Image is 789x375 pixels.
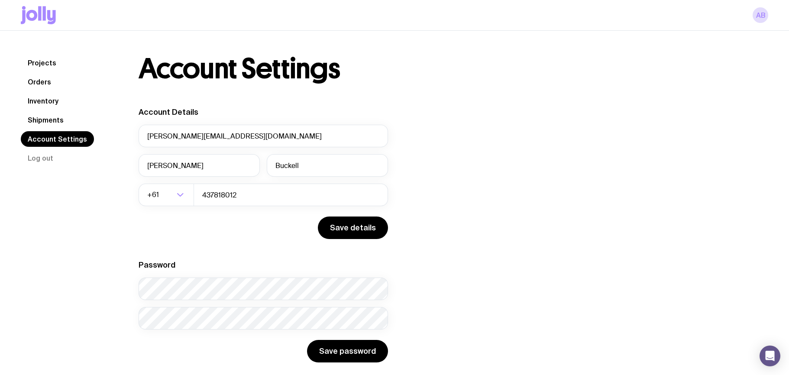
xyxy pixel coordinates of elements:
[267,154,388,177] input: Last Name
[194,184,388,206] input: 0400123456
[21,131,94,147] a: Account Settings
[139,154,260,177] input: First Name
[139,125,388,147] input: your@email.com
[21,74,58,90] a: Orders
[318,217,388,239] button: Save details
[21,55,63,71] a: Projects
[139,55,340,83] h1: Account Settings
[760,346,780,366] div: Open Intercom Messenger
[161,184,174,206] input: Search for option
[753,7,768,23] a: AB
[21,150,60,166] button: Log out
[139,260,175,269] label: Password
[139,184,194,206] div: Search for option
[147,184,161,206] span: +61
[21,93,65,109] a: Inventory
[21,112,71,128] a: Shipments
[139,107,198,116] label: Account Details
[307,340,388,362] button: Save password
